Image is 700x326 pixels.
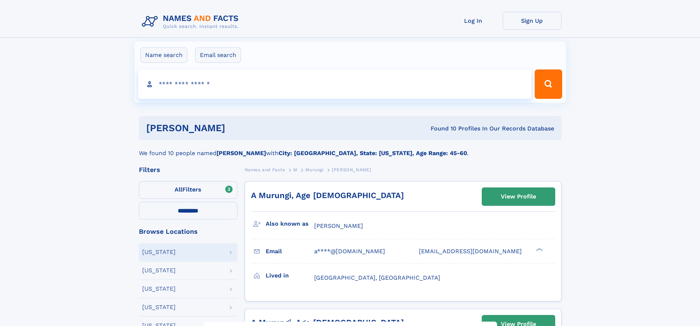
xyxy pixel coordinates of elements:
div: ❯ [534,247,543,252]
a: Sign Up [503,12,561,30]
label: Name search [140,47,187,63]
label: Email search [195,47,241,63]
b: [PERSON_NAME] [216,150,266,157]
span: M [293,167,297,172]
span: [PERSON_NAME] [332,167,371,172]
span: [GEOGRAPHIC_DATA], [GEOGRAPHIC_DATA] [314,274,440,281]
div: Browse Locations [139,228,237,235]
span: Murungi [305,167,323,172]
input: search input [138,69,532,99]
b: City: [GEOGRAPHIC_DATA], State: [US_STATE], Age Range: 45-60 [279,150,467,157]
div: [US_STATE] [142,268,176,273]
a: A Murungi, Age [DEMOGRAPHIC_DATA] [251,191,404,200]
div: [US_STATE] [142,286,176,292]
div: We found 10 people named with . [139,140,561,158]
label: Filters [139,181,237,199]
h3: Email [266,245,314,258]
a: View Profile [482,188,555,205]
a: Murungi [305,165,323,174]
a: M [293,165,297,174]
img: Logo Names and Facts [139,12,245,32]
button: Search Button [535,69,562,99]
a: Log In [444,12,503,30]
span: [EMAIL_ADDRESS][DOMAIN_NAME] [419,248,522,255]
span: All [175,186,182,193]
div: View Profile [501,188,536,205]
div: [US_STATE] [142,304,176,310]
h1: [PERSON_NAME] [146,123,328,133]
h3: Also known as [266,218,314,230]
div: Filters [139,166,237,173]
span: [PERSON_NAME] [314,222,363,229]
div: Found 10 Profiles In Our Records Database [328,125,554,133]
a: Names and Facts [245,165,285,174]
h3: Lived in [266,269,314,282]
div: [US_STATE] [142,249,176,255]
